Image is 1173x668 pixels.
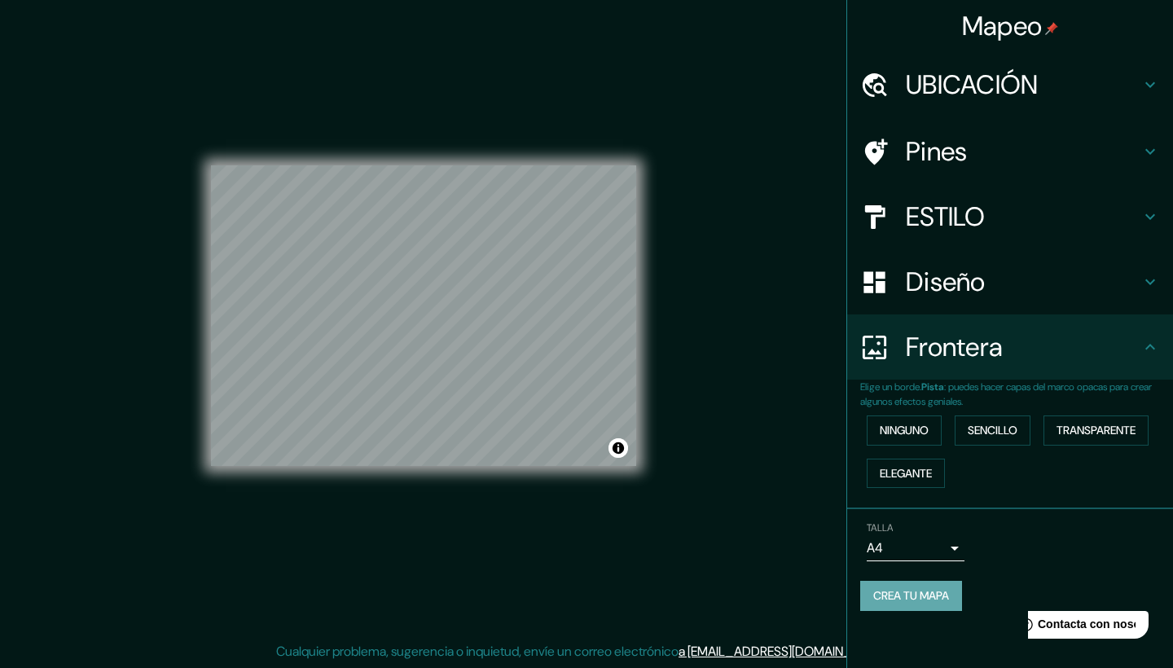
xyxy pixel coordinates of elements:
[867,535,964,561] div: A4
[847,314,1173,380] div: Frontera
[955,415,1030,446] button: Sencillo
[847,184,1173,249] div: ESTILO
[906,68,1140,101] h4: UBICACIÓN
[962,10,1059,42] h4: Mapeo
[679,643,889,660] a: a [EMAIL_ADDRESS][DOMAIN_NAME]
[847,52,1173,117] div: UBICACIÓN
[276,642,891,661] p: Cualquier problema, sugerencia o inquietud, envíe un correo electrónico .
[906,266,1140,298] h4: Diseño
[608,438,628,458] button: Alternar la atribución
[860,380,1173,409] p: Elige un borde. : puedes hacer capas del marco opacas para crear algunos efectos geniales.
[867,459,945,489] button: ELEGANTE
[1045,22,1058,35] img: pin-icon.png
[860,581,962,611] button: CREA TU MAPA
[906,135,1140,168] h4: Pines
[847,119,1173,184] div: Pines
[867,415,942,446] button: ninguno
[211,165,636,466] canvas: MAPA
[906,331,1140,363] h4: Frontera
[867,521,893,535] label: TALLA
[1043,415,1149,446] button: TRANSPARENTE
[1028,604,1155,650] iframe: Ayuda al lanzador de widgets
[847,249,1173,314] div: Diseño
[906,200,1140,233] h4: ESTILO
[921,380,944,393] b: Pista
